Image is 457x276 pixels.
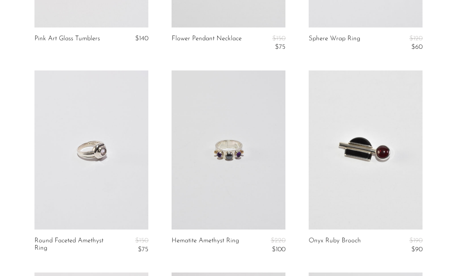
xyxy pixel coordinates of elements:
[172,237,239,253] a: Hematite Amethyst Ring
[135,35,148,42] span: $140
[275,44,285,50] span: $75
[172,35,242,51] a: Flower Pendant Necklace
[409,237,423,244] span: $190
[309,35,360,51] a: Sphere Wrap Ring
[272,246,285,253] span: $100
[34,237,110,253] a: Round Faceted Amethyst Ring
[272,35,285,42] span: $150
[409,35,423,42] span: $120
[271,237,285,244] span: $220
[411,246,423,253] span: $90
[34,35,100,42] a: Pink Art Glass Tumblers
[138,246,148,253] span: $75
[135,237,148,244] span: $150
[411,44,423,50] span: $60
[309,237,361,253] a: Onyx Ruby Brooch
